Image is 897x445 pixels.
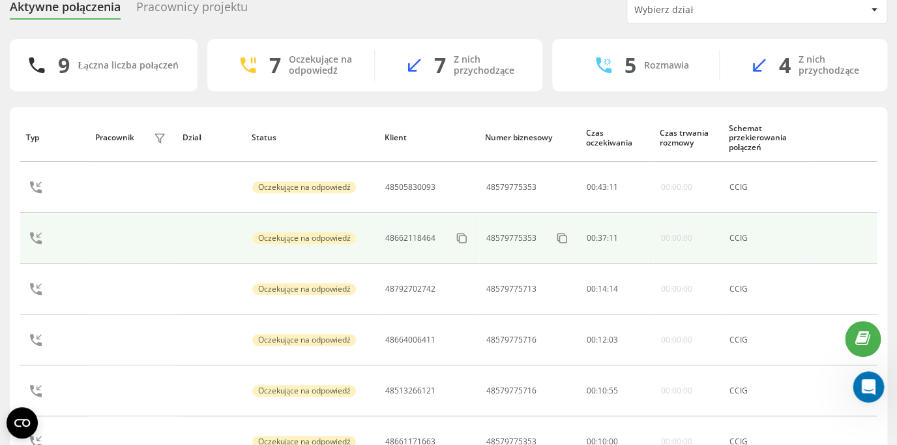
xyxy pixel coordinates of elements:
div: Z nich przychodzące [799,54,868,76]
div: 48579775353 [486,234,537,243]
div: CCIG [729,183,801,192]
div: Czas trwania rozmowy [660,129,716,147]
span: 00 [587,385,596,396]
div: Oczekujące na odpowiedź [252,232,355,244]
div: Rozmawia [644,60,689,71]
div: 00:00:00 [660,234,692,243]
div: Schemat przekierowania połączeń [728,124,801,152]
div: Oczekujące na odpowiedź [252,334,355,346]
div: 48579775713 [486,284,537,294]
div: Łączna liczba połączeń [78,60,178,71]
div: Oczekujące na odpowiedź [252,283,355,295]
span: 11 [609,181,618,192]
div: Oczekujące na odpowiedź [252,385,355,397]
div: 48579775353 [486,183,537,192]
div: Wybierz dział [634,5,790,16]
span: 37 [598,232,607,243]
span: 55 [609,385,618,396]
div: 48579775716 [486,335,537,345]
div: 00:00:00 [660,335,692,345]
div: : : [587,335,618,345]
div: CCIG [729,386,801,395]
div: 48513266121 [385,386,435,395]
span: 10 [598,385,607,396]
div: Dział [183,133,239,142]
div: Klient [385,133,473,142]
div: 00:00:00 [660,284,692,294]
iframe: Intercom live chat [853,371,884,403]
div: 48579775716 [486,386,537,395]
div: 4 [779,53,791,78]
div: 48505830093 [385,183,435,192]
button: Open CMP widget [7,407,38,438]
div: 9 [58,53,70,78]
span: 11 [609,232,618,243]
div: : : [587,284,618,294]
div: 48792702742 [385,284,435,294]
div: Numer biznesowy [485,133,574,142]
div: 00:00:00 [660,386,692,395]
div: Czas oczekiwania [586,129,647,147]
div: 00:00:00 [660,183,692,192]
div: Pracownik [95,133,134,142]
div: CCIG [729,335,801,345]
div: Z nich przychodzące [454,54,523,76]
span: 00 [587,334,596,345]
span: 14 [598,283,607,294]
span: 43 [598,181,607,192]
span: 14 [609,283,618,294]
span: 00 [587,181,596,192]
div: : : [587,386,618,395]
div: CCIG [729,284,801,294]
div: Oczekujące na odpowiedź [252,181,355,193]
div: Status [252,133,372,142]
div: 7 [269,53,281,78]
div: : : [587,183,618,192]
div: 48662118464 [385,234,435,243]
div: 5 [625,53,636,78]
div: CCIG [729,234,801,243]
div: Typ [26,133,83,142]
div: 48664006411 [385,335,435,345]
span: 12 [598,334,607,345]
span: 03 [609,334,618,345]
div: : : [587,234,618,243]
div: 7 [434,53,446,78]
span: 00 [587,283,596,294]
div: Oczekujące na odpowiedź [289,54,355,76]
span: 00 [587,232,596,243]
